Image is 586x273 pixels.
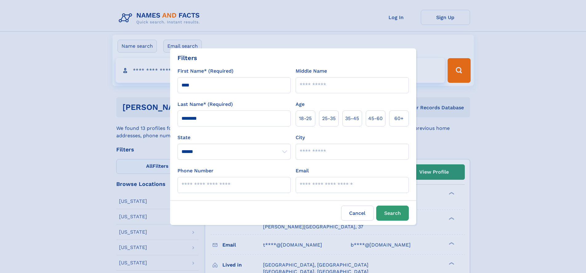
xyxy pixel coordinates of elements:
[341,206,374,221] label: Cancel
[296,167,309,175] label: Email
[177,67,233,75] label: First Name* (Required)
[296,67,327,75] label: Middle Name
[345,115,359,122] span: 35‑45
[177,167,213,175] label: Phone Number
[368,115,383,122] span: 45‑60
[299,115,312,122] span: 18‑25
[296,101,305,108] label: Age
[296,134,305,141] label: City
[376,206,409,221] button: Search
[177,53,197,62] div: Filters
[394,115,404,122] span: 60+
[177,134,291,141] label: State
[177,101,233,108] label: Last Name* (Required)
[322,115,336,122] span: 25‑35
